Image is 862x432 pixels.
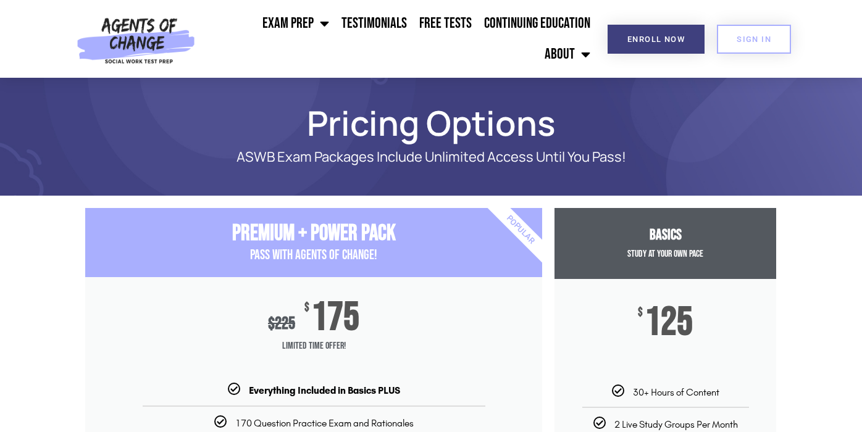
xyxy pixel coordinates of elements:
a: About [538,39,596,70]
span: Enroll Now [627,35,685,43]
a: Testimonials [335,8,413,39]
h1: Pricing Options [79,109,783,137]
div: Popular [450,159,592,301]
a: Free Tests [413,8,478,39]
span: Limited Time Offer! [85,334,542,359]
span: 125 [645,307,693,339]
p: ASWB Exam Packages Include Unlimited Access Until You Pass! [128,149,734,165]
span: Study at your Own Pace [627,248,703,260]
span: PASS with AGENTS OF CHANGE! [250,247,377,264]
span: $ [304,302,309,314]
span: 30+ Hours of Content [633,386,719,398]
span: SIGN IN [737,35,771,43]
a: Exam Prep [256,8,335,39]
h3: Premium + Power Pack [85,220,542,247]
span: 170 Question Practice Exam and Rationales [235,417,414,429]
span: $ [268,314,275,334]
span: $ [638,307,643,319]
h3: Basics [554,226,776,244]
span: 175 [311,302,359,334]
div: 225 [268,314,295,334]
a: SIGN IN [717,25,791,54]
a: Enroll Now [608,25,705,54]
nav: Menu [201,8,596,70]
span: 2 Live Study Groups Per Month [614,418,738,430]
a: Continuing Education [478,8,596,39]
b: Everything Included in Basics PLUS [249,384,400,396]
